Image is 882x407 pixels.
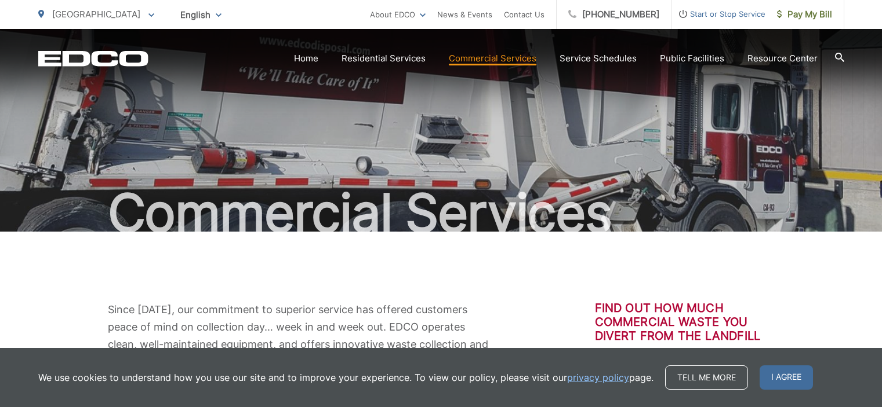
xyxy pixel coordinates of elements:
a: Residential Services [342,52,426,65]
a: Resource Center [747,52,818,65]
span: Pay My Bill [777,8,832,21]
h3: Find out how much commercial waste you divert from the landfill [595,301,775,343]
a: Commercial Services [449,52,536,65]
a: privacy policy [567,371,629,384]
a: Service Schedules [560,52,637,65]
a: Contact Us [504,8,545,21]
span: I agree [760,365,813,390]
p: We use cookies to understand how you use our site and to improve your experience. To view our pol... [38,371,654,384]
span: [GEOGRAPHIC_DATA] [52,9,140,20]
a: Public Facilities [660,52,724,65]
a: EDCD logo. Return to the homepage. [38,50,148,67]
span: English [172,5,230,25]
h1: Commercial Services [38,184,844,242]
a: News & Events [437,8,492,21]
a: About EDCO [370,8,426,21]
a: Tell me more [665,365,748,390]
p: Since [DATE], our commitment to superior service has offered customers peace of mind on collectio... [108,301,496,371]
a: Home [294,52,318,65]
